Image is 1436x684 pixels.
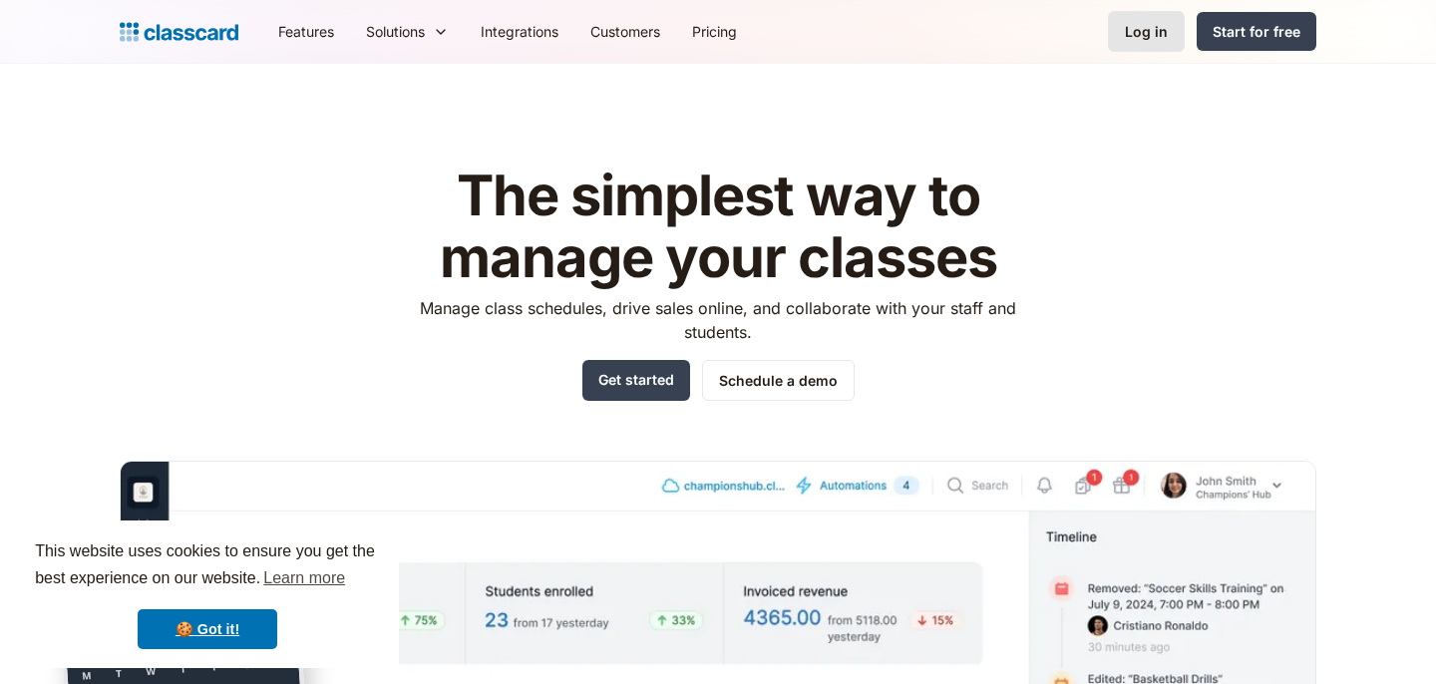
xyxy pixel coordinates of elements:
[120,18,238,46] a: Logo
[35,539,380,593] span: This website uses cookies to ensure you get the best experience on our website.
[260,563,348,593] a: learn more about cookies
[16,520,399,668] div: cookieconsent
[574,9,676,54] a: Customers
[1197,12,1316,51] a: Start for free
[262,9,350,54] a: Features
[1125,21,1168,42] div: Log in
[676,9,753,54] a: Pricing
[465,9,574,54] a: Integrations
[1108,11,1185,52] a: Log in
[402,296,1035,344] p: Manage class schedules, drive sales online, and collaborate with your staff and students.
[366,21,425,42] div: Solutions
[1213,21,1300,42] div: Start for free
[702,360,855,401] a: Schedule a demo
[402,166,1035,288] h1: The simplest way to manage your classes
[582,360,690,401] a: Get started
[350,9,465,54] div: Solutions
[138,609,277,649] a: dismiss cookie message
